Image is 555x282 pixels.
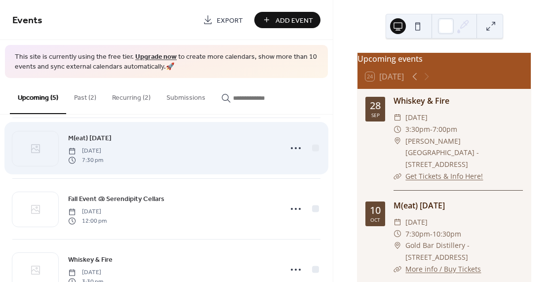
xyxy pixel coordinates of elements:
span: [DATE] [68,207,107,216]
div: Upcoming events [357,53,531,65]
button: Add Event [254,12,320,28]
span: [DATE] [68,268,103,277]
a: More info / Buy Tickets [405,264,481,274]
div: 28 [370,101,381,111]
div: Oct [370,217,380,222]
a: Whiskey & Fire [68,254,113,265]
span: Whiskey & Fire [68,255,113,265]
a: M(eat) [DATE] [68,132,112,144]
button: Recurring (2) [104,78,159,113]
div: Sep [371,113,380,118]
div: ​ [394,240,401,251]
div: ​ [394,112,401,123]
div: ​ [394,263,401,275]
span: Add Event [276,15,313,26]
a: Fall Event @ Serendipity Cellars [68,193,164,204]
span: Events [12,11,42,30]
div: ​ [394,123,401,135]
span: Export [217,15,243,26]
span: M(eat) [DATE] [68,133,112,144]
span: 10:30pm [433,228,461,240]
span: 3:30pm [405,123,430,135]
div: ​ [394,135,401,147]
a: M(eat) [DATE] [394,200,445,211]
span: Fall Event @ Serendipity Cellars [68,194,164,204]
span: This site is currently using the free tier. to create more calendars, show more than 10 events an... [15,52,318,72]
span: - [430,228,433,240]
span: [PERSON_NAME][GEOGRAPHIC_DATA] - [STREET_ADDRESS] [405,135,523,170]
a: Upgrade now [135,50,177,64]
div: ​ [394,216,401,228]
span: 12:00 pm [68,216,107,225]
a: Whiskey & Fire [394,95,449,106]
span: [DATE] [68,147,103,156]
button: Upcoming (5) [10,78,66,114]
span: 7:00pm [433,123,457,135]
span: Gold Bar Distillery - [STREET_ADDRESS] [405,240,523,263]
span: - [430,123,433,135]
button: Past (2) [66,78,104,113]
a: Export [196,12,250,28]
div: ​ [394,228,401,240]
span: 7:30pm [405,228,430,240]
button: Submissions [159,78,213,113]
span: [DATE] [405,216,428,228]
div: 10 [370,205,381,215]
span: [DATE] [405,112,428,123]
a: Get Tickets & Info Here! [405,171,483,181]
div: ​ [394,170,401,182]
span: 7:30 pm [68,156,103,164]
